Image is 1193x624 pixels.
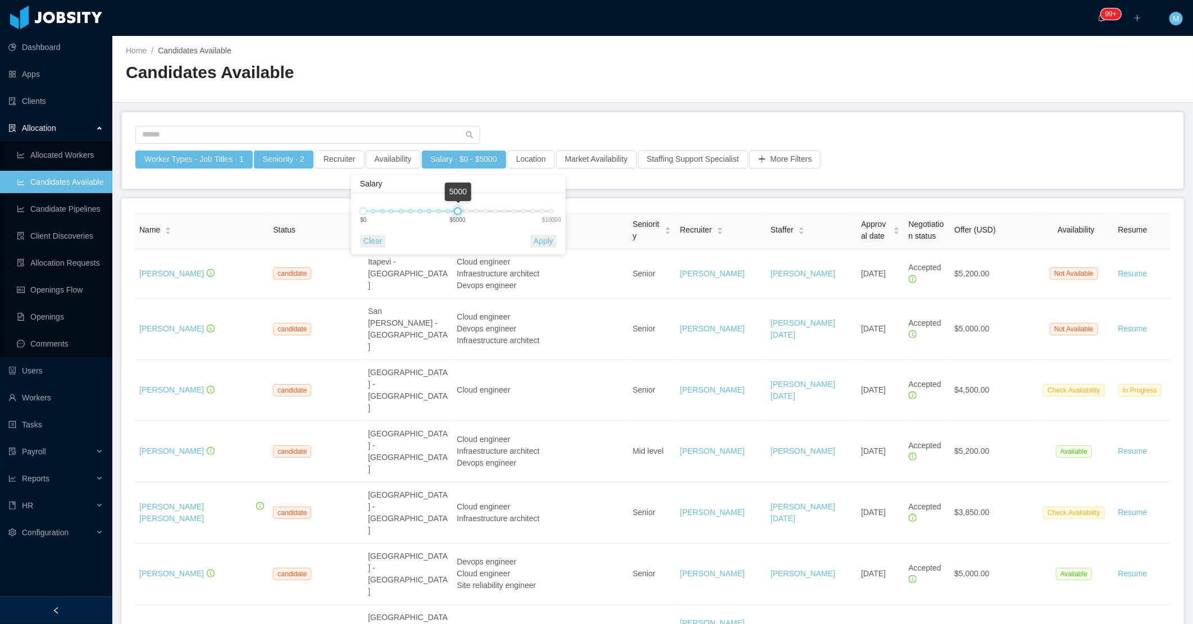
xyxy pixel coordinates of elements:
[1118,268,1148,280] a: Resume
[717,225,723,233] div: Sort
[909,563,941,584] span: Accepted
[1118,384,1162,397] span: In Progress
[139,324,204,333] a: [PERSON_NAME]
[628,249,675,299] td: Senior
[165,230,171,233] i: icon: caret-down
[351,175,566,193] div: Salary
[457,557,517,566] span: Devops engineer
[8,475,16,482] i: icon: line-chart
[363,482,452,544] td: [GEOGRAPHIC_DATA] - [GEOGRAPHIC_DATA]
[256,502,264,510] i: icon: info-circle
[360,216,366,224] p: $0
[139,569,204,578] a: [PERSON_NAME]
[17,333,103,355] a: icon: messageComments
[17,306,103,328] a: icon: file-textOpenings
[954,324,989,333] span: $5,000.00
[8,36,103,58] a: icon: pie-chartDashboard
[422,151,506,168] button: Salary · $0 - $5000
[954,269,989,278] span: $5,200.00
[664,226,671,229] i: icon: caret-up
[363,544,452,605] td: [GEOGRAPHIC_DATA] - [GEOGRAPHIC_DATA]
[22,501,33,510] span: HR
[954,385,989,394] span: $4,500.00
[628,544,675,605] td: Senior
[1050,267,1098,280] span: Not Available
[207,570,215,577] i: icon: info-circle
[771,502,835,523] a: [PERSON_NAME][DATE]
[556,151,637,168] button: Market Availability
[457,312,511,321] span: Cloud engineer
[1043,507,1104,519] span: Check Availability
[1056,445,1092,458] span: Available
[139,224,160,236] span: Name
[457,385,511,394] span: Cloud engineer
[507,151,555,168] button: Location
[909,220,944,240] span: Negotiation status
[445,183,471,201] div: 5000
[680,269,745,278] a: [PERSON_NAME]
[8,386,103,409] a: icon: userWorkers
[771,380,835,400] a: [PERSON_NAME][DATE]
[457,336,540,345] span: Infraestructure architect
[1118,568,1148,580] a: Resume
[135,151,253,168] button: Worker Types - Job Titles · 1
[22,474,49,483] span: Reports
[717,230,723,233] i: icon: caret-down
[530,235,557,248] button: Apply
[207,386,215,394] i: icon: info-circle
[909,441,941,462] span: Accepted
[861,218,888,242] span: Approval date
[273,225,295,234] span: Status
[1056,568,1092,580] span: Available
[151,46,153,55] span: /
[450,216,466,224] p: $5000
[457,569,511,578] span: Cloud engineer
[664,225,671,233] div: Sort
[457,435,511,444] span: Cloud engineer
[798,225,805,233] div: Sort
[17,144,103,166] a: icon: line-chartAllocated Workers
[8,448,16,456] i: icon: file-protect
[8,413,103,436] a: icon: profileTasks
[17,198,103,220] a: icon: line-chartCandidate Pipelines
[8,359,103,382] a: icon: robotUsers
[139,447,204,456] a: [PERSON_NAME]
[158,46,231,55] span: Candidates Available
[1098,14,1105,22] i: icon: bell
[893,226,899,229] i: icon: caret-up
[954,225,996,234] span: Offer (USD)
[8,90,103,112] a: icon: auditClients
[22,124,56,133] span: Allocation
[8,502,16,509] i: icon: book
[466,131,473,139] i: icon: search
[360,235,385,248] button: Clear
[273,445,311,458] span: candidate
[363,360,452,421] td: [GEOGRAPHIC_DATA] - [GEOGRAPHIC_DATA]
[771,447,835,456] a: [PERSON_NAME]
[680,224,712,236] span: Recruiter
[1118,225,1148,234] span: Resume
[363,249,452,299] td: Itapevi - [GEOGRAPHIC_DATA]
[457,281,517,290] span: Devops engineer
[139,385,204,394] a: [PERSON_NAME]
[1118,507,1148,518] a: Resume
[1118,445,1148,457] a: Resume
[909,263,941,284] span: Accepted
[680,447,745,456] a: [PERSON_NAME]
[680,508,745,517] a: [PERSON_NAME]
[207,269,215,277] i: icon: info-circle
[273,384,311,397] span: candidate
[1173,12,1180,25] span: M
[638,151,748,168] button: Staffing Support Specialist
[799,226,805,229] i: icon: caret-up
[273,568,311,580] span: candidate
[954,569,989,578] span: $5,000.00
[8,529,16,536] i: icon: setting
[17,225,103,247] a: icon: file-searchClient Discoveries
[909,575,917,583] i: icon: info-circle
[457,324,517,333] span: Devops engineer
[857,544,904,605] td: [DATE]
[628,360,675,421] td: Senior
[909,391,917,399] i: icon: info-circle
[126,46,147,55] a: Home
